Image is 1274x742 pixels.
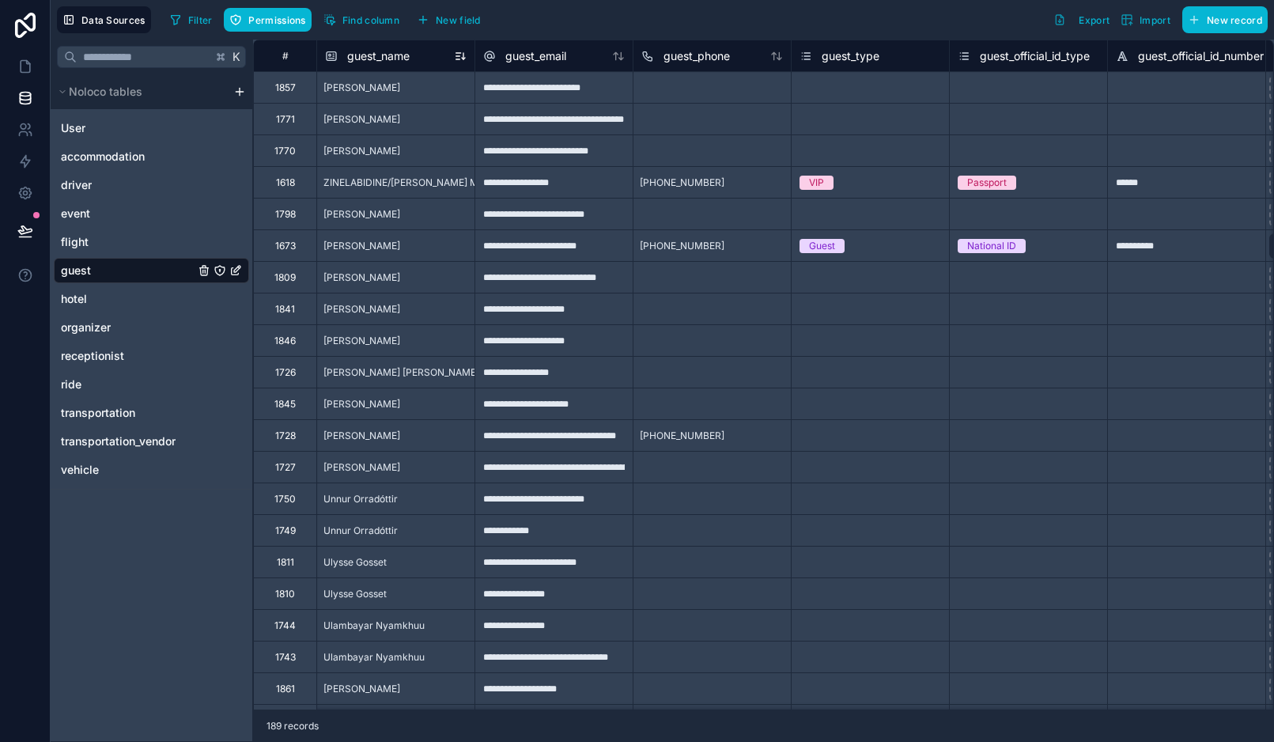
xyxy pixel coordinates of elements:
[323,208,400,221] span: [PERSON_NAME]
[274,271,296,284] div: 1809
[275,303,295,316] div: 1841
[164,8,218,32] button: Filter
[967,239,1016,253] div: National ID
[1079,14,1110,26] span: Export
[323,366,479,379] span: [PERSON_NAME] [PERSON_NAME]
[224,8,317,32] a: Permissions
[274,145,296,157] div: 1770
[275,461,296,474] div: 1727
[231,51,242,62] span: K
[640,240,724,252] span: [PHONE_NUMBER]
[275,430,296,442] div: 1728
[323,271,400,284] span: [PERSON_NAME]
[809,239,835,253] div: Guest
[323,113,400,126] span: [PERSON_NAME]
[809,176,824,190] div: VIP
[1048,6,1115,33] button: Export
[275,524,296,537] div: 1749
[81,14,146,26] span: Data Sources
[275,240,296,252] div: 1673
[323,303,400,316] span: [PERSON_NAME]
[1176,6,1268,33] a: New record
[275,588,295,600] div: 1810
[323,81,400,94] span: [PERSON_NAME]
[347,48,410,64] span: guest_name
[980,48,1090,64] span: guest_official_id_type
[323,398,400,411] span: [PERSON_NAME]
[323,145,400,157] span: [PERSON_NAME]
[323,430,400,442] span: [PERSON_NAME]
[275,81,296,94] div: 1857
[436,14,481,26] span: New field
[640,430,724,442] span: [PHONE_NUMBER]
[505,48,566,64] span: guest_email
[275,366,296,379] div: 1726
[1140,14,1170,26] span: Import
[274,398,296,411] div: 1845
[822,48,879,64] span: guest_type
[323,651,425,664] span: Ulambayar Nyamkhuu
[323,524,398,537] span: Unnur Orradóttir
[274,335,296,347] div: 1846
[266,50,304,62] div: #
[323,493,398,505] span: Unnur Orradóttir
[1138,48,1264,64] span: guest_official_id_number
[967,176,1007,190] div: Passport
[248,14,305,26] span: Permissions
[57,6,151,33] button: Data Sources
[276,683,295,695] div: 1861
[275,651,296,664] div: 1743
[188,14,213,26] span: Filter
[1207,14,1262,26] span: New record
[411,8,486,32] button: New field
[323,588,387,600] span: Ulysse Gosset
[342,14,399,26] span: Find column
[274,493,296,505] div: 1750
[323,240,400,252] span: [PERSON_NAME]
[323,619,425,632] span: Ulambayar Nyamkhuu
[1115,6,1176,33] button: Import
[275,208,296,221] div: 1798
[323,176,485,189] span: ZINELABIDINE/[PERSON_NAME] MR
[267,720,319,733] span: 189 records
[224,8,311,32] button: Permissions
[277,556,294,569] div: 1811
[318,8,405,32] button: Find column
[663,48,730,64] span: guest_phone
[276,176,295,189] div: 1618
[274,619,296,632] div: 1744
[323,683,400,695] span: [PERSON_NAME]
[323,335,400,347] span: [PERSON_NAME]
[323,556,387,569] span: Ulysse Gosset
[1182,6,1268,33] button: New record
[276,113,295,126] div: 1771
[640,176,724,189] span: [PHONE_NUMBER]
[323,461,400,474] span: [PERSON_NAME]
